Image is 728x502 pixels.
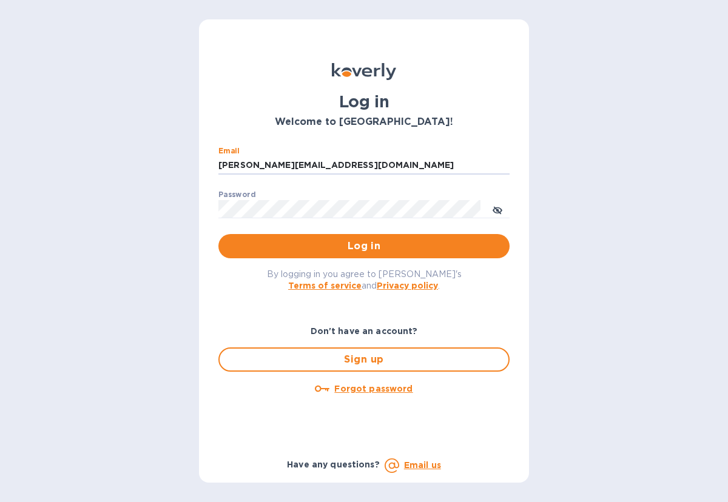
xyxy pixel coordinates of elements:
b: Don't have an account? [311,326,418,336]
h1: Log in [218,92,510,112]
b: Have any questions? [287,460,380,469]
h3: Welcome to [GEOGRAPHIC_DATA]! [218,116,510,128]
label: Password [218,192,255,199]
span: By logging in you agree to [PERSON_NAME]'s and . [267,269,462,290]
span: Log in [228,239,500,253]
input: Enter email address [218,156,510,175]
button: toggle password visibility [485,197,510,221]
button: Sign up [218,347,510,372]
u: Forgot password [334,384,413,393]
a: Terms of service [288,281,362,290]
a: Privacy policy [377,281,438,290]
span: Sign up [229,352,499,367]
img: Koverly [332,63,396,80]
button: Log in [218,234,510,258]
a: Email us [404,460,441,470]
label: Email [218,148,240,155]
